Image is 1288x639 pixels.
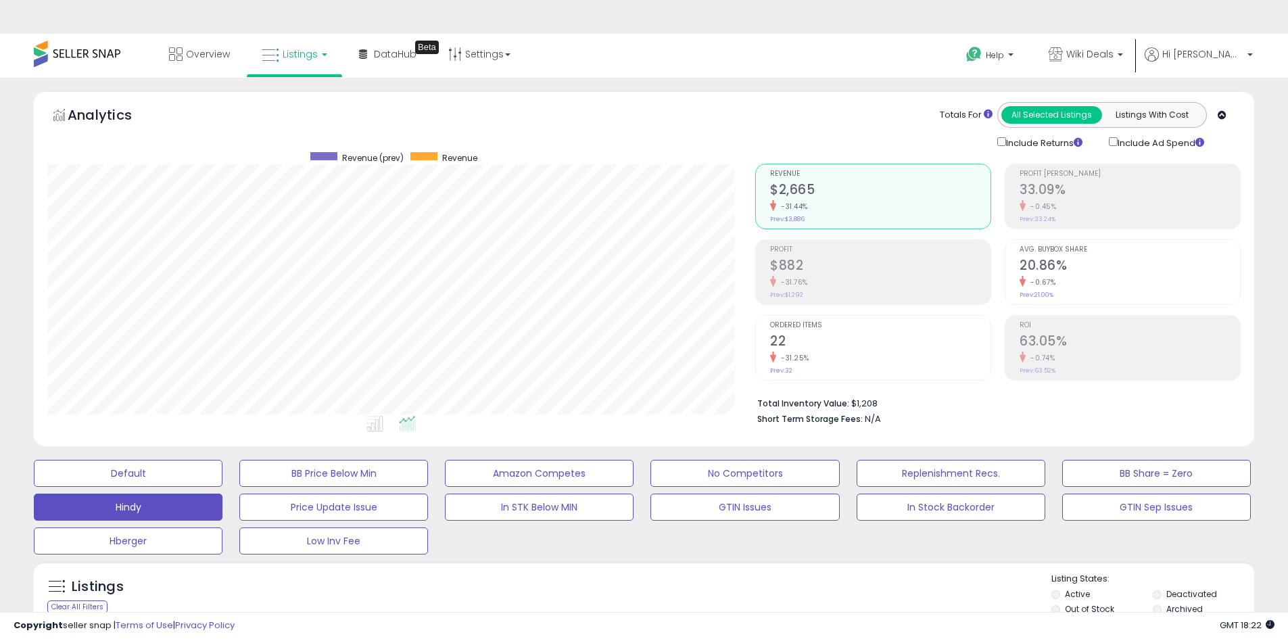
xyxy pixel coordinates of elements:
[34,494,222,521] button: Hindy
[757,413,863,425] b: Short Term Storage Fees:
[239,527,428,554] button: Low Inv Fee
[770,170,991,178] span: Revenue
[1020,322,1240,329] span: ROI
[1220,619,1274,632] span: 2025-09-15 18:22 GMT
[865,412,881,425] span: N/A
[1001,106,1102,124] button: All Selected Listings
[1145,47,1253,78] a: Hi [PERSON_NAME]
[1066,47,1114,61] span: Wiki Deals
[415,41,439,54] div: Tooltip anchor
[986,49,1004,61] span: Help
[175,619,235,632] a: Privacy Policy
[770,215,805,223] small: Prev: $3,886
[186,47,230,61] span: Overview
[1162,47,1243,61] span: Hi [PERSON_NAME]
[1026,202,1056,212] small: -0.45%
[445,494,634,521] button: In STK Below MIN
[1099,135,1226,150] div: Include Ad Spend
[940,109,993,122] div: Totals For
[342,152,404,164] span: Revenue (prev)
[776,353,809,363] small: -31.25%
[68,105,158,128] h5: Analytics
[1101,106,1202,124] button: Listings With Cost
[770,333,991,352] h2: 22
[47,600,108,613] div: Clear All Filters
[14,619,235,632] div: seller snap | |
[1026,353,1055,363] small: -0.74%
[987,135,1099,150] div: Include Returns
[857,460,1045,487] button: Replenishment Recs.
[757,398,849,409] b: Total Inventory Value:
[1039,34,1133,78] a: Wiki Deals
[1166,603,1203,615] label: Archived
[955,36,1027,78] a: Help
[445,460,634,487] button: Amazon Competes
[239,460,428,487] button: BB Price Below Min
[776,277,808,287] small: -31.76%
[770,366,792,375] small: Prev: 32
[34,460,222,487] button: Default
[1062,460,1251,487] button: BB Share = Zero
[159,34,240,74] a: Overview
[965,46,982,63] i: Get Help
[283,47,318,61] span: Listings
[34,527,222,554] button: Hberger
[1166,588,1217,600] label: Deactivated
[757,394,1231,410] li: $1,208
[14,619,63,632] strong: Copyright
[770,246,991,254] span: Profit
[1026,277,1055,287] small: -0.67%
[116,619,173,632] a: Terms of Use
[1020,258,1240,276] h2: 20.86%
[438,34,521,74] a: Settings
[770,182,991,200] h2: $2,665
[1020,291,1053,299] small: Prev: 21.00%
[776,202,808,212] small: -31.44%
[770,258,991,276] h2: $882
[1020,182,1240,200] h2: 33.09%
[442,152,477,164] span: Revenue
[1020,170,1240,178] span: Profit [PERSON_NAME]
[1020,366,1055,375] small: Prev: 63.52%
[650,460,839,487] button: No Competitors
[374,47,416,61] span: DataHub
[770,291,803,299] small: Prev: $1,292
[1065,588,1090,600] label: Active
[1051,573,1254,586] p: Listing States:
[72,577,124,596] h5: Listings
[857,494,1045,521] button: In Stock Backorder
[1065,603,1114,615] label: Out of Stock
[1020,215,1055,223] small: Prev: 33.24%
[770,322,991,329] span: Ordered Items
[239,494,428,521] button: Price Update Issue
[252,34,337,74] a: Listings
[1062,494,1251,521] button: GTIN Sep Issues
[1020,333,1240,352] h2: 63.05%
[650,494,839,521] button: GTIN Issues
[349,34,427,74] a: DataHub
[1020,246,1240,254] span: Avg. Buybox Share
